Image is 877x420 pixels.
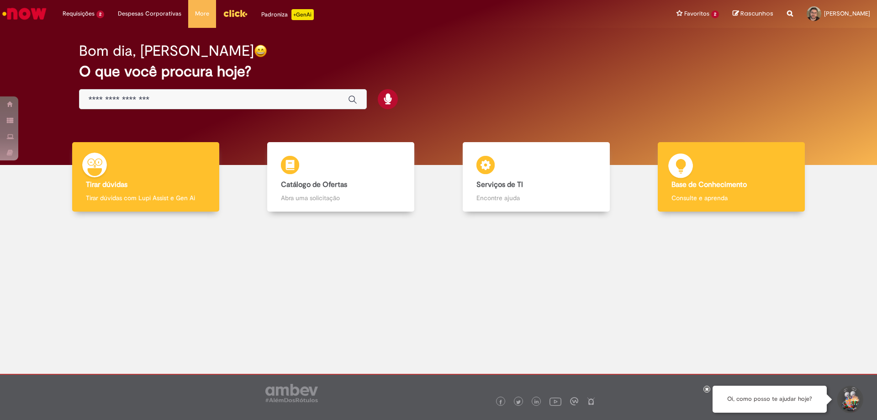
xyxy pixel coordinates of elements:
[516,400,521,404] img: logo_footer_twitter.png
[86,193,206,202] p: Tirar dúvidas com Lupi Assist e Gen Ai
[195,9,209,18] span: More
[254,44,267,58] img: happy-face.png
[671,180,747,189] b: Base de Conhecimento
[634,142,829,212] a: Base de Conhecimento Consulte e aprenda
[281,193,401,202] p: Abra uma solicitação
[534,399,539,405] img: logo_footer_linkedin.png
[438,142,634,212] a: Serviços de TI Encontre ajuda
[261,9,314,20] div: Padroniza
[476,180,523,189] b: Serviços de TI
[79,64,798,80] h2: O que você procura hoje?
[86,180,127,189] b: Tirar dúvidas
[265,384,318,402] img: logo_footer_ambev_rotulo_gray.png
[836,386,863,413] button: Iniciar Conversa de Suporte
[118,9,181,18] span: Despesas Corporativas
[713,386,827,413] div: Oi, como posso te ajudar hoje?
[733,10,773,18] a: Rascunhos
[291,9,314,20] p: +GenAi
[740,9,773,18] span: Rascunhos
[63,9,95,18] span: Requisições
[281,180,347,189] b: Catálogo de Ofertas
[1,5,48,23] img: ServiceNow
[79,43,254,59] h2: Bom dia, [PERSON_NAME]
[223,6,248,20] img: click_logo_yellow_360x200.png
[824,10,870,17] span: [PERSON_NAME]
[48,142,243,212] a: Tirar dúvidas Tirar dúvidas com Lupi Assist e Gen Ai
[587,397,595,405] img: logo_footer_naosei.png
[684,9,709,18] span: Favoritos
[570,397,578,405] img: logo_footer_workplace.png
[96,11,104,18] span: 2
[711,11,719,18] span: 2
[549,395,561,407] img: logo_footer_youtube.png
[671,193,791,202] p: Consulte e aprenda
[498,400,503,404] img: logo_footer_facebook.png
[243,142,439,212] a: Catálogo de Ofertas Abra uma solicitação
[476,193,596,202] p: Encontre ajuda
